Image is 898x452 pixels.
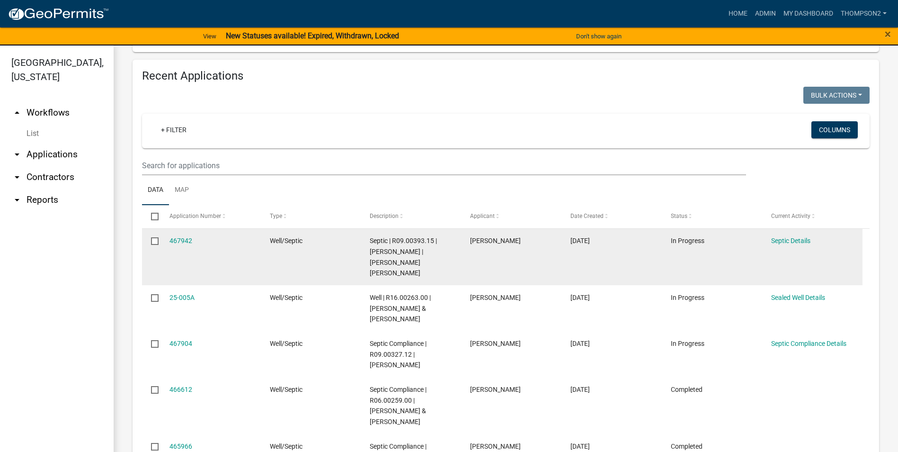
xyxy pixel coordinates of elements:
i: arrow_drop_down [11,149,23,160]
datatable-header-cell: Description [361,205,461,228]
a: + Filter [153,121,194,138]
a: My Dashboard [780,5,837,23]
span: Septic Compliance | R09.00327.12 | BARRY A BRESEE [370,340,427,369]
span: × [885,27,891,41]
span: Shari Bartlett [470,237,521,244]
span: In Progress [671,237,704,244]
span: 08/22/2025 [570,340,590,347]
datatable-header-cell: Current Activity [762,205,862,228]
a: 25-005A [169,294,195,301]
input: Search for applications [142,156,746,175]
span: Shari Bartlett [470,294,521,301]
datatable-header-cell: Status [662,205,762,228]
a: Septic Compliance Details [771,340,846,347]
span: Darrin [470,443,521,450]
span: Application Number [169,213,221,219]
button: Don't show again [572,28,625,44]
span: Darrin [470,340,521,347]
span: Description [370,213,399,219]
a: View [199,28,220,44]
a: 466612 [169,386,192,393]
a: 467904 [169,340,192,347]
a: Admin [751,5,780,23]
span: Septic Compliance | R06.00259.00 | STEVEN M & STACY J MILLER [370,386,427,425]
h4: Recent Applications [142,69,870,83]
datatable-header-cell: Applicant [461,205,561,228]
span: Well/Septic [270,386,302,393]
span: Well/Septic [270,294,302,301]
a: Sealed Well Details [771,294,825,301]
button: Close [885,28,891,40]
datatable-header-cell: Select [142,205,160,228]
a: 465966 [169,443,192,450]
a: Home [725,5,751,23]
span: 08/19/2025 [570,443,590,450]
datatable-header-cell: Type [260,205,361,228]
span: Darrin [470,386,521,393]
a: Septic Details [771,237,810,244]
span: Completed [671,386,702,393]
a: Thompson2 [837,5,890,23]
span: Applicant [470,213,495,219]
span: Well/Septic [270,443,302,450]
button: Bulk Actions [803,87,870,104]
i: arrow_drop_up [11,107,23,118]
span: Completed [671,443,702,450]
span: Status [671,213,687,219]
datatable-header-cell: Date Created [561,205,662,228]
span: Type [270,213,282,219]
span: Septic | R09.00393.15 | WILLIAM K ANGERMAN | JOANN M HOLT ANGERMAN [370,237,437,277]
a: Map [169,175,195,206]
span: In Progress [671,294,704,301]
span: 08/22/2025 [570,237,590,244]
a: Data [142,175,169,206]
span: Well | R16.00263.00 | DANIEL N & DIANE G BAKER [370,294,431,323]
i: arrow_drop_down [11,172,23,183]
span: Well/Septic [270,340,302,347]
span: 08/20/2025 [570,386,590,393]
span: In Progress [671,340,704,347]
span: Well/Septic [270,237,302,244]
span: 08/22/2025 [570,294,590,301]
strong: New Statuses available! Expired, Withdrawn, Locked [226,31,399,40]
a: 467942 [169,237,192,244]
i: arrow_drop_down [11,194,23,206]
span: Date Created [570,213,604,219]
button: Columns [811,121,858,138]
span: Current Activity [771,213,810,219]
datatable-header-cell: Application Number [160,205,260,228]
